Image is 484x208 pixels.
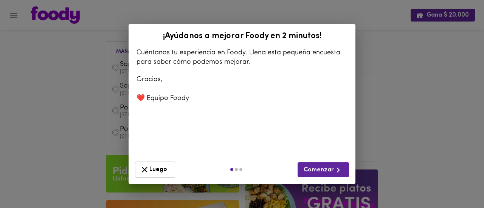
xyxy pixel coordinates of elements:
[298,162,349,177] button: Comenzar
[133,32,351,41] h2: ¡Ayúdanos a mejorar Foody en 2 minutos!
[304,165,343,175] span: Comenzar
[440,164,476,200] iframe: Messagebird Livechat Widget
[137,48,347,67] p: Cuéntanos tu experiencia en Foody. Llena esta pequeña encuesta para saber cómo podemos mejorar.
[135,162,175,178] button: Luego
[137,75,347,104] p: Gracias, ❤️ Equipo Foody
[140,165,170,174] span: Luego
